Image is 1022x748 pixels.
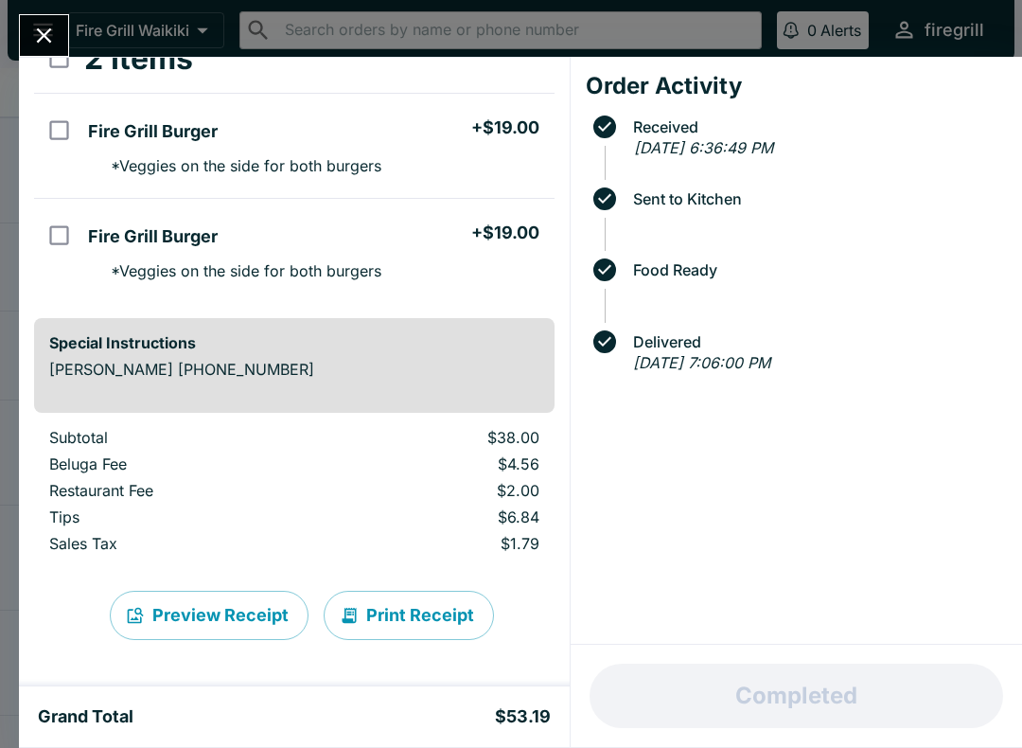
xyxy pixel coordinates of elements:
[49,428,311,447] p: Subtotal
[110,591,308,640] button: Preview Receipt
[96,156,381,175] p: * Veggies on the side for both burgers
[38,705,133,728] h5: Grand Total
[88,120,218,143] h5: Fire Grill Burger
[342,454,540,473] p: $4.56
[634,138,773,157] em: [DATE] 6:36:49 PM
[49,508,311,526] p: Tips
[342,534,540,553] p: $1.79
[84,40,193,78] h3: 2 Items
[49,454,311,473] p: Beluga Fee
[34,428,555,561] table: orders table
[633,353,770,372] em: [DATE] 7:06:00 PM
[624,261,1007,278] span: Food Ready
[96,261,381,280] p: * Veggies on the side for both burgers
[624,190,1007,207] span: Sent to Kitchen
[495,705,551,728] h5: $53.19
[88,225,218,248] h5: Fire Grill Burger
[342,508,540,526] p: $6.84
[20,15,68,56] button: Close
[471,116,539,139] h5: + $19.00
[624,333,1007,350] span: Delivered
[49,534,311,553] p: Sales Tax
[586,72,1007,100] h4: Order Activity
[342,428,540,447] p: $38.00
[49,360,539,379] p: [PERSON_NAME] [PHONE_NUMBER]
[342,481,540,500] p: $2.00
[324,591,494,640] button: Print Receipt
[471,222,539,244] h5: + $19.00
[624,118,1007,135] span: Received
[49,333,539,352] h6: Special Instructions
[49,481,311,500] p: Restaurant Fee
[34,25,555,303] table: orders table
